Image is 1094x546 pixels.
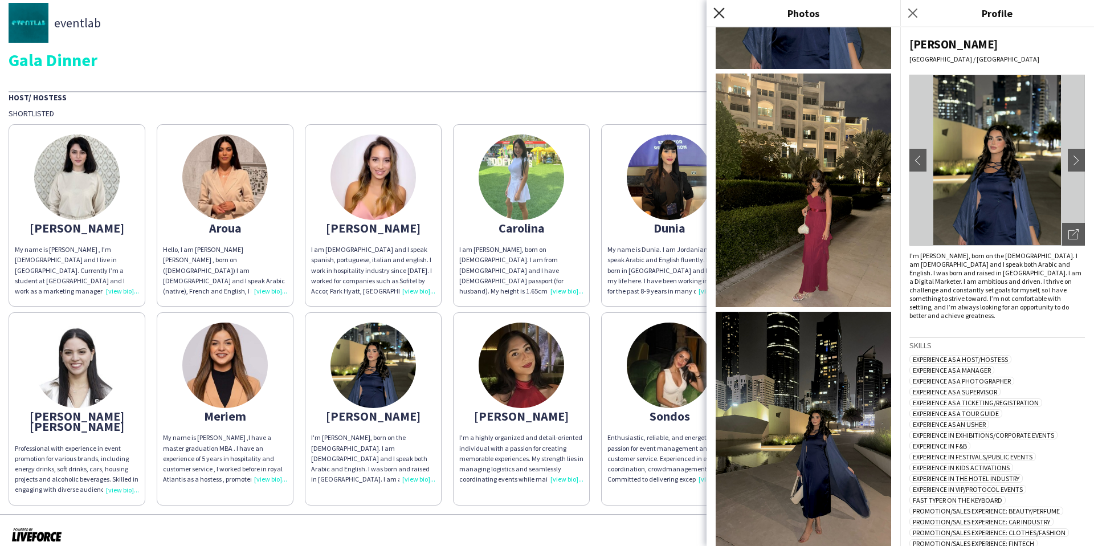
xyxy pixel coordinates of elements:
[479,135,564,220] img: thumb-91e9aec0-685c-4389-9590-e7fb2ecd71d5.jpg
[909,474,1023,483] span: Experience in The Hotel Industry
[163,223,287,233] div: Aroua
[627,135,712,220] img: thumb-61b6a0fd-5a09-4961-be13-a369bb24672d.jpg
[330,323,416,408] img: thumb-5da1c485-32cd-4b25-95cd-614cbba61769.jpg
[34,135,120,220] img: thumb-65fd4304e6b47.jpeg
[909,398,1042,407] span: Experience as a Ticketing/Registration
[182,135,268,220] img: thumb-6811e0ce55107.jpeg
[607,433,732,484] div: Enthusiastic, reliable, and energetic with a passion for event management and customer service. E...
[9,91,1085,103] div: Host/ Hostess
[330,135,416,220] img: thumb-644d58d29460c.jpeg
[163,433,287,484] div: My name is [PERSON_NAME] ,I have a master graduation MBA . I have an experience of 5 years in hos...
[707,6,900,21] h3: Photos
[909,463,1013,472] span: Experience in Kids Activations
[909,518,1054,526] span: Promotion/Sales Experience: Car Industry
[163,245,287,296] div: Hello, I am [PERSON_NAME] [PERSON_NAME] , born on ([DEMOGRAPHIC_DATA]) I am [DEMOGRAPHIC_DATA] an...
[15,411,139,431] div: [PERSON_NAME] [PERSON_NAME]
[15,245,139,296] div: My name is [PERSON_NAME] , I’m [DEMOGRAPHIC_DATA] and I live in [GEOGRAPHIC_DATA]. Currently I’m ...
[909,420,989,429] span: Experience as an Usher
[9,3,48,43] img: thumb-c613eecf-eb74-4245-9281-80fd8746c22d.jpg
[34,323,120,408] img: thumb-66b0ada171ffb.jpeg
[54,18,101,28] span: eventlab
[311,223,435,233] div: [PERSON_NAME]
[909,251,1085,320] div: I'm [PERSON_NAME], born on the [DEMOGRAPHIC_DATA]. I am [DEMOGRAPHIC_DATA] and I speak both Arabi...
[909,377,1014,385] span: Experience as a Photographer
[909,507,1063,515] span: Promotion/Sales Experience: Beauty/Perfume
[909,36,1085,52] div: [PERSON_NAME]
[11,527,62,543] img: Powered by Liveforce
[459,245,583,296] div: I am [PERSON_NAME], born on [DEMOGRAPHIC_DATA]. I am from [DEMOGRAPHIC_DATA] and I have [DEMOGRAP...
[909,409,1002,418] span: Experience as a Tour Guide
[459,433,583,484] div: I'm a highly organized and detail-oriented individual with a passion for creating memorable exper...
[909,388,1001,396] span: Experience as a Supervisor
[311,433,435,484] div: I'm [PERSON_NAME], born on the [DEMOGRAPHIC_DATA]. I am [DEMOGRAPHIC_DATA] and I speak both Arabi...
[716,74,891,308] img: Crew photo 803887
[459,223,583,233] div: Carolina
[15,443,139,495] div: Professional with experience in event promotion for various brands, including energy drinks, soft...
[909,528,1069,537] span: Promotion/Sales Experience: Clothes/Fashion
[607,411,732,421] div: Sondos
[909,496,1006,504] span: Fast Typer on the Keyboard
[311,245,435,296] div: I am [DEMOGRAPHIC_DATA] and I speak spanish, portuguese, italian and english. I work in hospitali...
[909,355,1011,364] span: Experience as a Host/Hostess
[479,323,564,408] img: thumb-66f951dde968e.jpeg
[909,485,1026,494] span: Experience in VIP/Protocol Events
[459,411,583,421] div: [PERSON_NAME]
[716,312,891,546] img: Crew photo 803895
[900,6,1094,21] h3: Profile
[909,366,994,374] span: Experience as a Manager
[909,431,1058,439] span: Experience in Exhibitions/Corporate Events
[909,442,970,450] span: Experience in F&B
[607,245,732,296] div: My name is Dunia. I am Jordanian and i speak Arabic and English fluently. I am born in [GEOGRAPHI...
[909,75,1085,246] img: Crew avatar or photo
[9,51,1085,68] div: Gala Dinner
[1062,223,1085,246] div: Open photos pop-in
[627,323,712,408] img: thumb-67fe5c5cc902d.jpeg
[909,453,1036,461] span: Experience in Festivals/Public Events
[607,223,732,233] div: Dunia
[15,223,139,233] div: [PERSON_NAME]
[311,411,435,421] div: [PERSON_NAME]
[909,340,1085,351] h3: Skills
[182,323,268,408] img: thumb-66039739294cb.jpeg
[163,411,287,421] div: Meriem
[9,108,1085,119] div: Shortlisted
[909,55,1085,63] div: [GEOGRAPHIC_DATA] / [GEOGRAPHIC_DATA]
